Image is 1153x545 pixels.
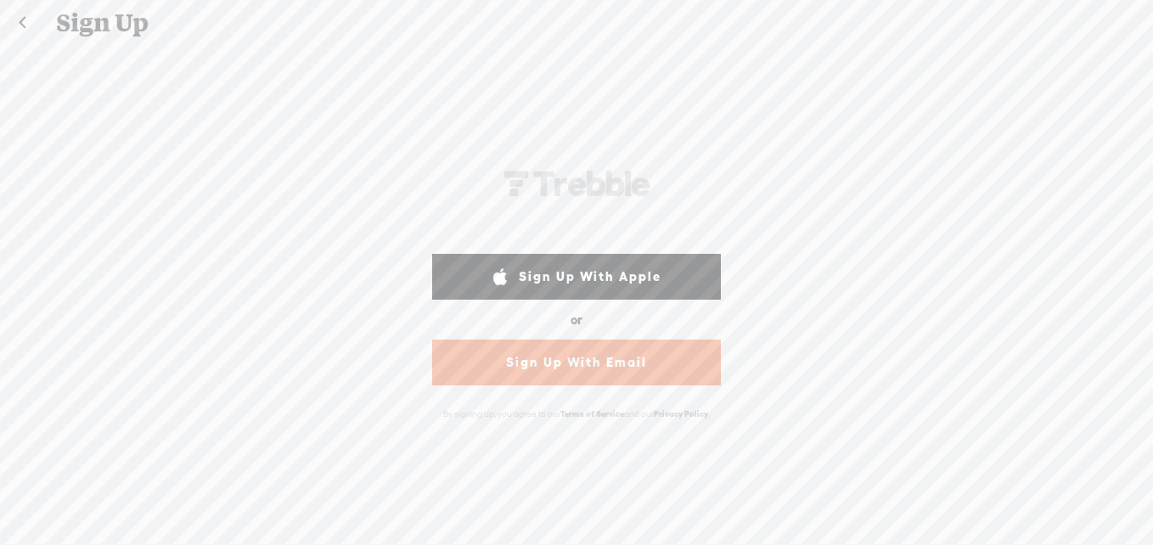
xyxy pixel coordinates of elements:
a: Sign Up With Apple [432,254,721,300]
a: Privacy Policy [654,409,708,419]
div: Sign Up [44,1,1111,45]
a: Sign Up With Email [432,340,721,385]
div: By signing up, you agree to our and our . [428,400,725,428]
a: Terms of Service [560,409,624,419]
div: or [571,306,582,334]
